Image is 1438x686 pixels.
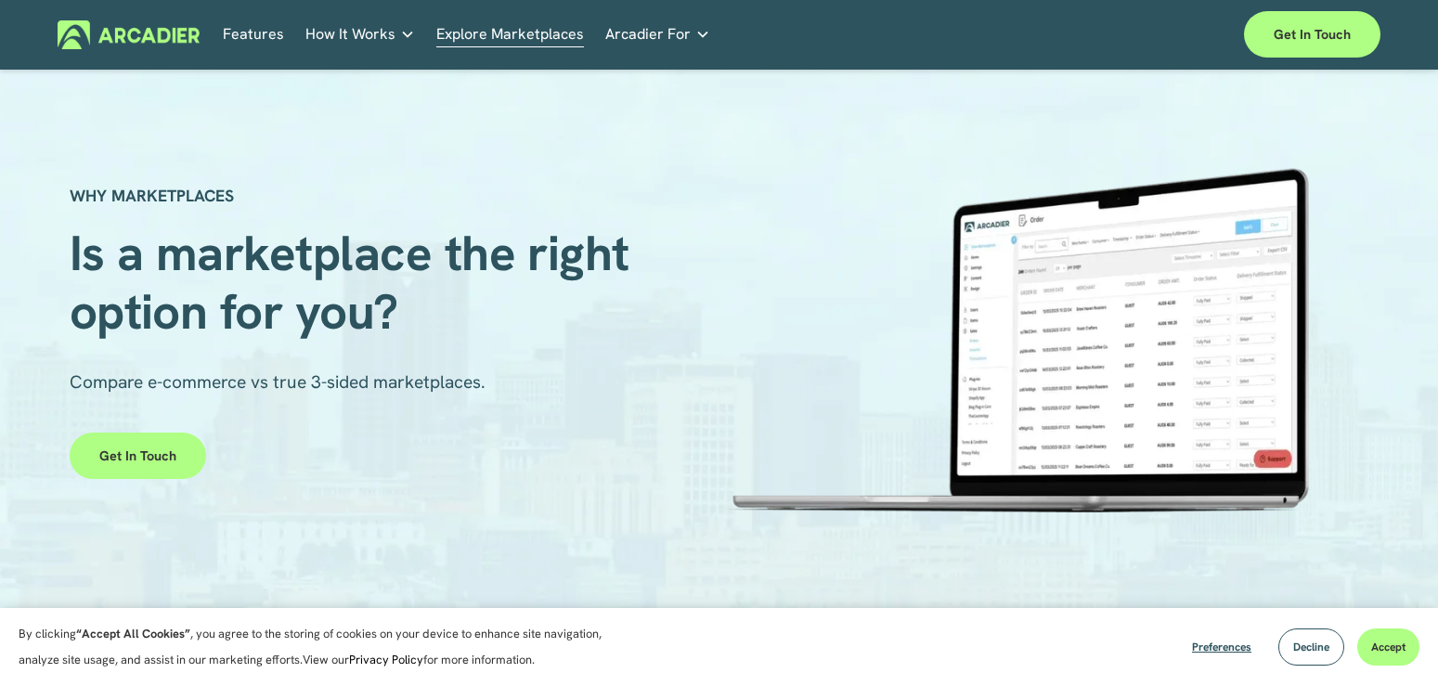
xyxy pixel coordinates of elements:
[70,185,234,206] strong: WHY MARKETPLACES
[436,20,584,49] a: Explore Marketplaces
[70,221,642,343] span: Is a marketplace the right option for you?
[223,20,284,49] a: Features
[1178,628,1265,666] button: Preferences
[58,20,200,49] img: Arcadier
[1345,597,1438,686] iframe: Chat Widget
[70,370,486,394] span: Compare e-commerce vs true 3-sided marketplaces.
[1293,640,1329,654] span: Decline
[1278,628,1344,666] button: Decline
[305,21,395,47] span: How It Works
[305,20,415,49] a: folder dropdown
[76,626,190,641] strong: “Accept All Cookies”
[70,433,206,479] a: Get in touch
[605,21,691,47] span: Arcadier For
[19,621,622,673] p: By clicking , you agree to the storing of cookies on your device to enhance site navigation, anal...
[1192,640,1251,654] span: Preferences
[605,20,710,49] a: folder dropdown
[349,652,423,667] a: Privacy Policy
[1244,11,1380,58] a: Get in touch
